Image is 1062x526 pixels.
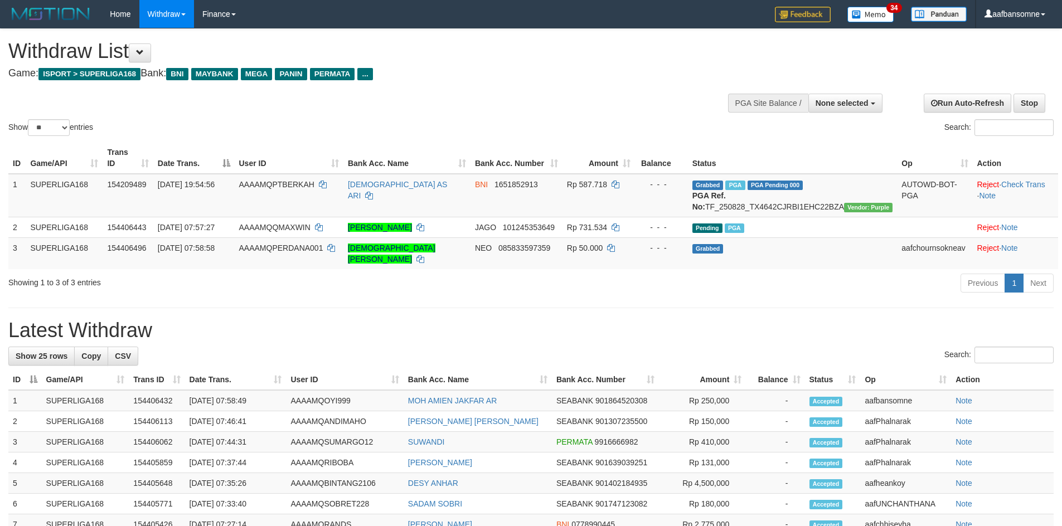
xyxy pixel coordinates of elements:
[348,180,447,200] a: [DEMOGRAPHIC_DATA] AS ARI
[275,68,307,80] span: PANIN
[692,244,724,254] span: Grabbed
[805,369,861,390] th: Status: activate to sort column ascending
[348,243,435,264] a: [DEMOGRAPHIC_DATA][PERSON_NAME]
[348,223,412,232] a: [PERSON_NAME]
[74,347,108,366] a: Copy
[808,94,882,113] button: None selected
[8,217,26,237] td: 2
[847,7,894,22] img: Button%20Memo.svg
[860,369,951,390] th: Op: activate to sort column ascending
[286,473,403,494] td: AAAAMQBINTANG2106
[286,369,403,390] th: User ID: activate to sort column ascending
[42,473,129,494] td: SUPERLIGA168
[809,459,843,468] span: Accepted
[16,352,67,361] span: Show 25 rows
[886,3,901,13] span: 34
[286,411,403,432] td: AAAAMQANDIMAHO
[746,369,804,390] th: Balance: activate to sort column ascending
[28,119,70,136] select: Showentries
[956,499,972,508] a: Note
[977,243,1000,252] a: Reject
[556,437,593,446] span: PERMATA
[748,181,803,190] span: PGA Pending
[115,352,131,361] span: CSV
[562,142,635,174] th: Amount: activate to sort column ascending
[860,452,951,473] td: aafPhalnarak
[129,390,185,411] td: 154406432
[860,473,951,494] td: aafheankoy
[129,369,185,390] th: Trans ID: activate to sort column ascending
[8,432,42,452] td: 3
[8,473,42,494] td: 5
[153,142,235,174] th: Date Trans.: activate to sort column descending
[475,180,488,189] span: BNI
[191,68,238,80] span: MAYBANK
[8,142,26,174] th: ID
[129,473,185,494] td: 154405648
[956,458,972,467] a: Note
[595,437,638,446] span: Copy 9916666982 to clipboard
[107,180,146,189] span: 154209489
[951,369,1054,390] th: Action
[775,7,831,22] img: Feedback.jpg
[408,437,445,446] a: SUWANDI
[8,174,26,217] td: 1
[408,458,472,467] a: [PERSON_NAME]
[185,411,287,432] td: [DATE] 07:46:41
[956,417,972,426] a: Note
[42,369,129,390] th: Game/API: activate to sort column ascending
[8,6,93,22] img: MOTION_logo.png
[688,142,898,174] th: Status
[973,237,1059,269] td: ·
[103,142,153,174] th: Trans ID: activate to sort column ascending
[1023,274,1054,293] a: Next
[129,432,185,452] td: 154406062
[746,411,804,432] td: -
[8,411,42,432] td: 2
[595,499,647,508] span: Copy 901747123082 to clipboard
[42,494,129,514] td: SUPERLIGA168
[235,142,343,174] th: User ID: activate to sort column ascending
[944,119,1054,136] label: Search:
[129,452,185,473] td: 154405859
[1013,94,1045,113] a: Stop
[809,417,843,427] span: Accepted
[973,217,1059,237] td: ·
[8,390,42,411] td: 1
[595,396,647,405] span: Copy 901864520308 to clipboard
[185,473,287,494] td: [DATE] 07:35:26
[158,180,215,189] span: [DATE] 19:54:56
[961,274,1005,293] a: Previous
[8,119,93,136] label: Show entries
[42,432,129,452] td: SUPERLIGA168
[185,369,287,390] th: Date Trans.: activate to sort column ascending
[860,390,951,411] td: aafbansomne
[239,223,311,232] span: AAAAMQQMAXWIN
[408,417,539,426] a: [PERSON_NAME] [PERSON_NAME]
[725,181,745,190] span: Marked by aafchhiseyha
[1001,243,1018,252] a: Note
[809,397,843,406] span: Accepted
[844,203,893,212] span: Vendor URL: https://trx4.1velocity.biz
[408,499,462,508] a: SADAM SOBRI
[1005,274,1024,293] a: 1
[728,94,808,113] div: PGA Site Balance /
[659,411,746,432] td: Rp 150,000
[107,223,146,232] span: 154406443
[979,191,996,200] a: Note
[639,242,683,254] div: - - -
[42,390,129,411] td: SUPERLIGA168
[746,473,804,494] td: -
[556,417,593,426] span: SEABANK
[42,452,129,473] td: SUPERLIGA168
[659,473,746,494] td: Rp 4,500,000
[816,99,869,108] span: None selected
[639,179,683,190] div: - - -
[8,237,26,269] td: 3
[239,243,323,252] span: AAAAMQPERDANA001
[26,217,103,237] td: SUPERLIGA168
[556,458,593,467] span: SEABANK
[659,494,746,514] td: Rp 180,000
[746,432,804,452] td: -
[185,432,287,452] td: [DATE] 07:44:31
